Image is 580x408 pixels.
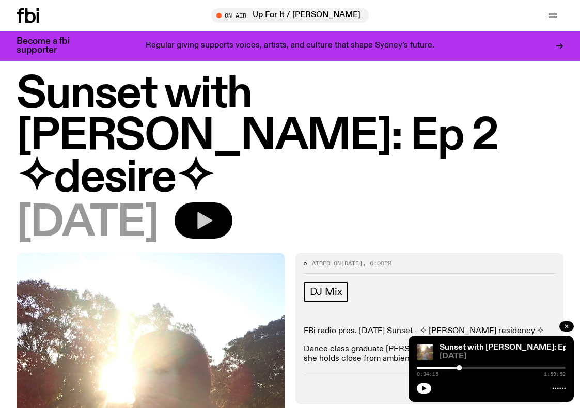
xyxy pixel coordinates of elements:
[341,259,363,268] span: [DATE]
[17,202,158,244] span: [DATE]
[312,259,341,268] span: Aired on
[146,41,434,51] p: Regular giving supports voices, artists, and culture that shape Sydney’s future.
[304,344,556,364] p: Dance class graduate [PERSON_NAME] takes us through sounds she holds close from ambient soundscap...
[363,259,391,268] span: , 6:00pm
[417,372,438,377] span: 0:34:15
[17,37,83,55] h3: Become a fbi supporter
[17,74,563,199] h1: Sunset with [PERSON_NAME]: Ep 2 ✧desire✧
[544,372,566,377] span: 1:59:58
[304,282,349,302] a: DJ Mix
[304,326,556,336] p: FBi radio pres. [DATE] Sunset - ✧ [PERSON_NAME] residency ✧
[211,8,369,23] button: On AirUp For It / [PERSON_NAME]
[440,353,566,360] span: [DATE]
[310,286,342,297] span: DJ Mix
